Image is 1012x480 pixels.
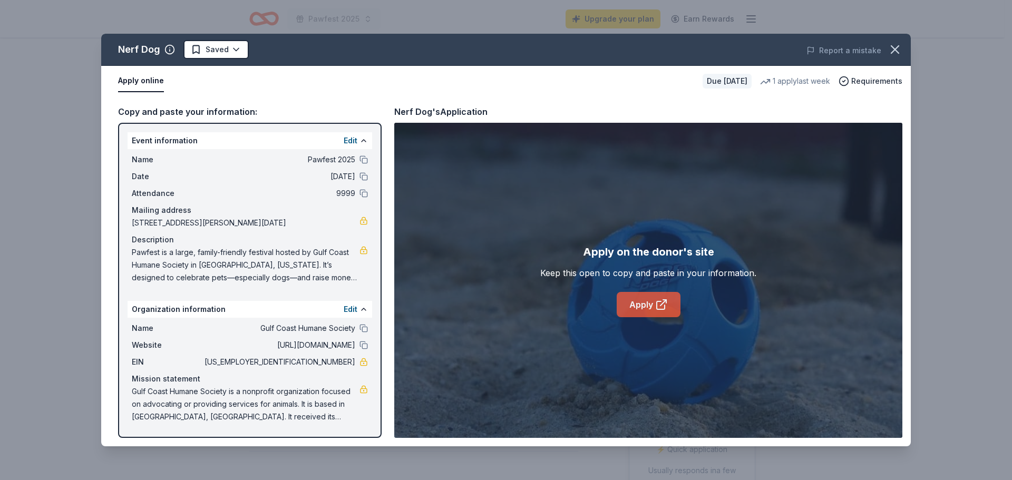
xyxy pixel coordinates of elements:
[132,153,202,166] span: Name
[183,40,249,59] button: Saved
[132,373,368,385] div: Mission statement
[132,246,359,284] span: Pawfest is a large, family-friendly festival hosted by Gulf Coast Humane Society in [GEOGRAPHIC_D...
[344,134,357,147] button: Edit
[132,385,359,423] span: Gulf Coast Humane Society is a nonprofit organization focused on advocating or providing services...
[540,267,756,279] div: Keep this open to copy and paste in your information.
[839,75,902,87] button: Requirements
[132,233,368,246] div: Description
[118,41,160,58] div: Nerf Dog
[202,356,355,368] span: [US_EMPLOYER_IDENTIFICATION_NUMBER]
[394,105,488,119] div: Nerf Dog's Application
[202,187,355,200] span: 9999
[760,75,830,87] div: 1 apply last week
[806,44,881,57] button: Report a mistake
[206,43,229,56] span: Saved
[132,187,202,200] span: Attendance
[202,153,355,166] span: Pawfest 2025
[132,204,368,217] div: Mailing address
[132,322,202,335] span: Name
[617,292,680,317] a: Apply
[132,170,202,183] span: Date
[703,74,752,89] div: Due [DATE]
[344,303,357,316] button: Edit
[128,301,372,318] div: Organization information
[851,75,902,87] span: Requirements
[132,217,359,229] span: [STREET_ADDRESS][PERSON_NAME][DATE]
[202,322,355,335] span: Gulf Coast Humane Society
[583,243,714,260] div: Apply on the donor's site
[132,339,202,351] span: Website
[202,170,355,183] span: [DATE]
[118,70,164,92] button: Apply online
[118,105,382,119] div: Copy and paste your information:
[202,339,355,351] span: [URL][DOMAIN_NAME]
[128,132,372,149] div: Event information
[132,356,202,368] span: EIN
